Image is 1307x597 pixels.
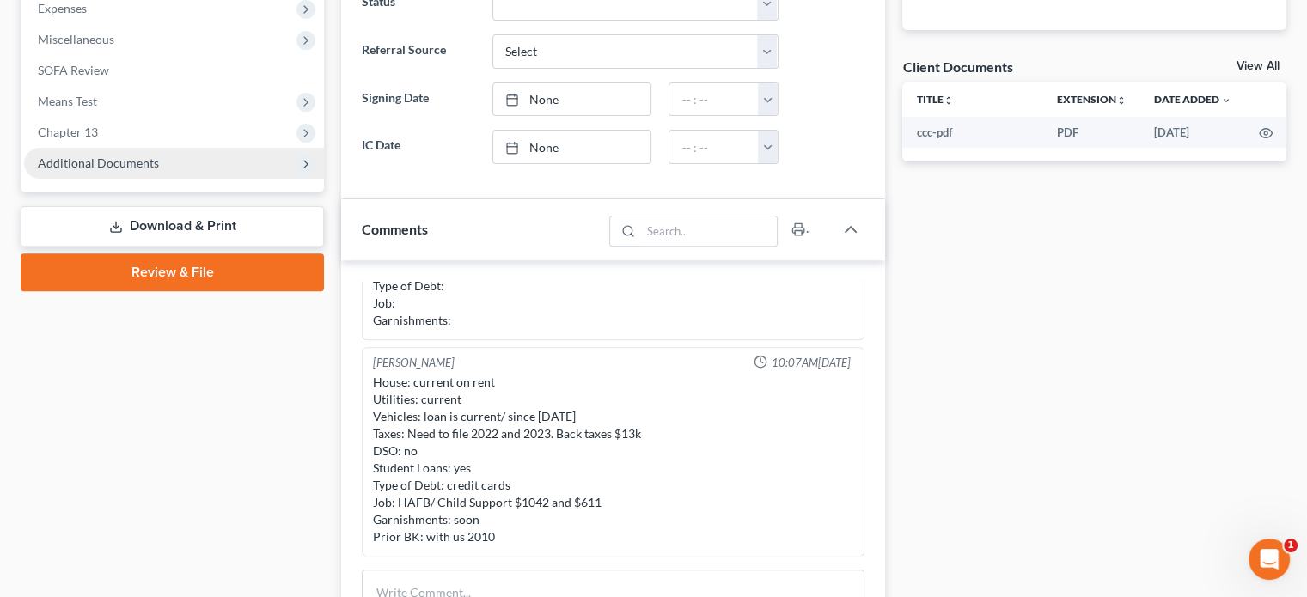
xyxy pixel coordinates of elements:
span: Comments [362,221,428,237]
div: House: current on rent Utilities: current Vehicles: loan is current/ since [DATE] Taxes: Need to ... [373,374,853,545]
a: Titleunfold_more [916,93,953,106]
input: -- : -- [669,83,759,116]
span: Additional Documents [38,155,159,170]
a: None [493,83,651,116]
a: Download & Print [21,206,324,247]
a: View All [1237,60,1280,72]
a: SOFA Review [24,55,324,86]
i: unfold_more [943,95,953,106]
td: [DATE] [1140,117,1245,148]
span: Chapter 13 [38,125,98,139]
span: SOFA Review [38,63,109,77]
span: Miscellaneous [38,32,114,46]
td: ccc-pdf [902,117,1043,148]
div: Client Documents [902,58,1012,76]
input: Search... [641,216,778,246]
a: Review & File [21,253,324,291]
span: 1 [1284,539,1298,552]
label: Referral Source [353,34,483,69]
a: None [493,131,651,163]
span: 10:07AM[DATE] [771,355,850,371]
label: IC Date [353,130,483,164]
i: unfold_more [1116,95,1127,106]
i: expand_more [1221,95,1231,106]
span: Expenses [38,1,87,15]
a: Extensionunfold_more [1057,93,1127,106]
input: -- : -- [669,131,759,163]
span: Means Test [38,94,97,108]
td: PDF [1043,117,1140,148]
div: [PERSON_NAME] [373,355,455,371]
a: Date Added expand_more [1154,93,1231,106]
iframe: Intercom live chat [1249,539,1290,580]
label: Signing Date [353,82,483,117]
